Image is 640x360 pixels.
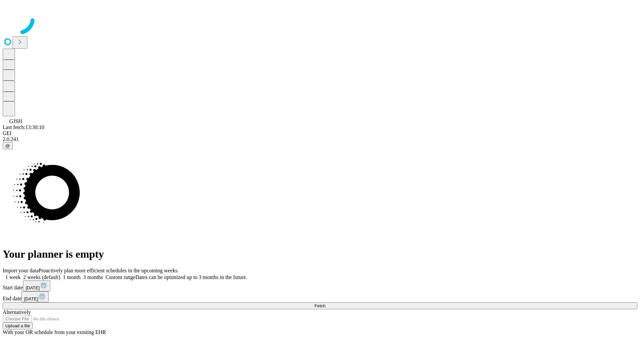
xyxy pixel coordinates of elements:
[314,303,325,308] span: Fetch
[3,248,637,260] h1: Your planner is empty
[3,322,33,329] button: Upload a file
[5,143,10,148] span: @
[106,274,135,280] span: Custom range
[23,280,50,291] button: [DATE]
[23,274,60,280] span: 2 weeks (default)
[3,268,39,273] span: Import your data
[3,302,637,309] button: Fetch
[3,329,106,335] span: With your OR schedule from your existing EHR
[63,274,81,280] span: 1 month
[3,309,31,315] span: Alternatively
[3,280,637,291] div: Start date
[3,142,13,149] button: @
[24,296,38,301] span: [DATE]
[3,130,637,136] div: GEI
[39,268,179,273] span: Proactively plan more efficient schedules in the upcoming weeks.
[83,274,103,280] span: 3 months
[3,136,637,142] div: 2.0.241
[5,274,21,280] span: 1 week
[26,285,40,290] span: [DATE]
[135,274,247,280] span: Dates can be optimized up to 3 months in the future.
[3,124,44,130] span: Last fetch: 13:30:10
[3,291,637,302] div: End date
[9,118,22,124] span: GJSH
[21,291,49,302] button: [DATE]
